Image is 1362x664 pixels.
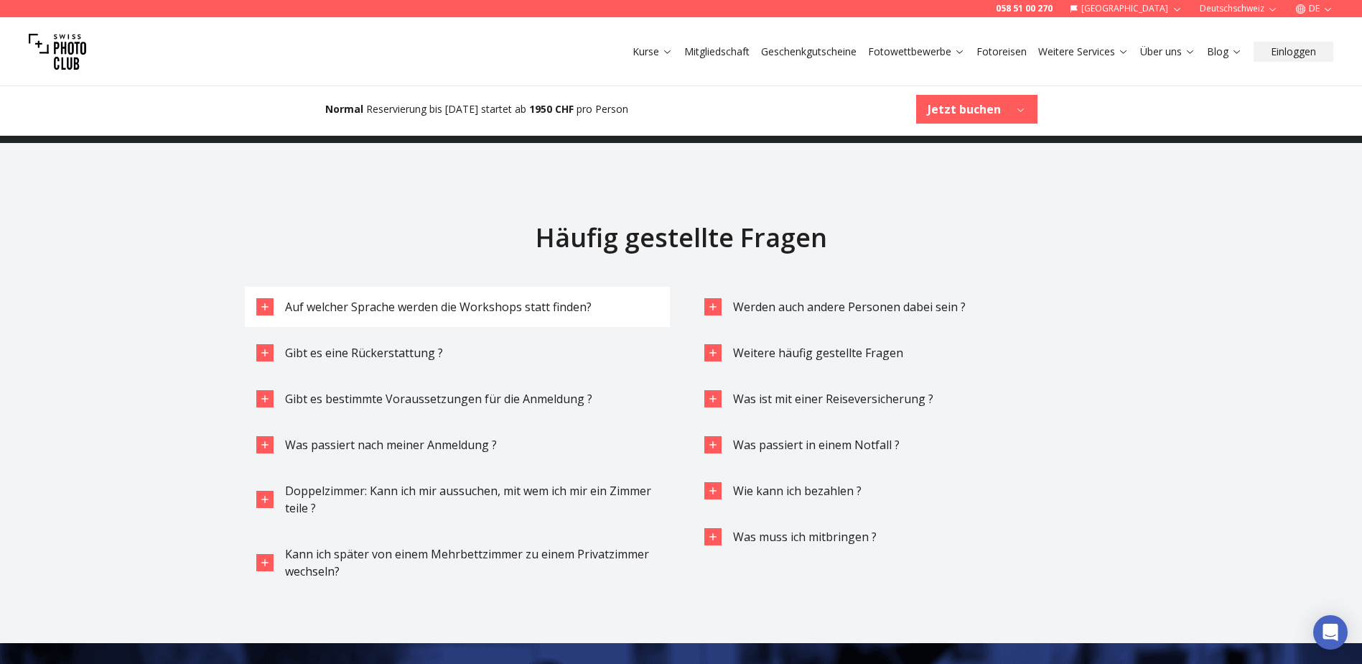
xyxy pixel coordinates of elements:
[1140,45,1195,59] a: Über uns
[693,471,1118,511] button: Wie kann ich bezahlen ?
[733,437,900,453] span: Was passiert in einem Notfall ?
[366,102,526,116] span: Reservierung bis [DATE] startet ab
[245,333,670,373] button: Gibt es eine Rückerstattung ?
[245,471,670,528] button: Doppelzimmer: Kann ich mir aussuchen, mit wem ich mir ein Zimmer teile ?
[916,95,1037,124] button: Jetzt buchen
[733,529,877,545] span: Was muss ich mitbringen ?
[693,517,1118,557] button: Was muss ich mitbringen ?
[1038,45,1129,59] a: Weitere Services
[976,45,1027,59] a: Fotoreisen
[862,42,971,62] button: Fotowettbewerbe
[1032,42,1134,62] button: Weitere Services
[627,42,678,62] button: Kurse
[996,3,1053,14] a: 058 51 00 270
[693,425,1118,465] button: Was passiert in einem Notfall ?
[1207,45,1242,59] a: Blog
[678,42,755,62] button: Mitgliedschaft
[285,345,443,361] span: Gibt es eine Rückerstattung ?
[761,45,857,59] a: Geschenkgutscheine
[29,23,86,80] img: Swiss photo club
[733,345,903,361] span: Weitere häufig gestellte Fragen
[285,546,649,579] span: Kann ich später von einem Mehrbettzimmer zu einem Privatzimmer wechseln?
[577,102,628,116] span: pro Person
[245,287,670,327] button: Auf welcher Sprache werden die Workshops statt finden?
[971,42,1032,62] button: Fotoreisen
[245,534,670,591] button: Kann ich später von einem Mehrbettzimmer zu einem Privatzimmer wechseln?
[755,42,862,62] button: Geschenkgutscheine
[733,391,933,407] span: Was ist mit einer Reiseversicherung ?
[285,299,592,315] span: Auf welcher Sprache werden die Workshops statt finden?
[868,45,965,59] a: Fotowettbewerbe
[684,45,750,59] a: Mitgliedschaft
[529,102,574,116] b: 1950 CHF
[633,45,673,59] a: Kurse
[285,483,651,516] span: Doppelzimmer: Kann ich mir aussuchen, mit wem ich mir ein Zimmer teile ?
[693,333,1118,373] button: Weitere häufig gestellte Fragen
[285,391,592,407] span: Gibt es bestimmte Voraussetzungen für die Anmeldung ?
[693,287,1118,327] button: Werden auch andere Personen dabei sein ?
[733,483,862,499] span: Wie kann ich bezahlen ?
[285,437,497,453] span: Was passiert nach meiner Anmeldung ?
[1254,42,1333,62] button: Einloggen
[325,102,363,116] b: Normal
[733,299,966,315] span: Werden auch andere Personen dabei sein ?
[1313,615,1348,650] div: Open Intercom Messenger
[1134,42,1201,62] button: Über uns
[1201,42,1248,62] button: Blog
[693,379,1118,419] button: Was ist mit einer Reiseversicherung ?
[245,223,1118,252] h2: Häufig gestellte Fragen
[245,425,670,465] button: Was passiert nach meiner Anmeldung ?
[928,101,1001,118] b: Jetzt buchen
[245,379,670,419] button: Gibt es bestimmte Voraussetzungen für die Anmeldung ?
